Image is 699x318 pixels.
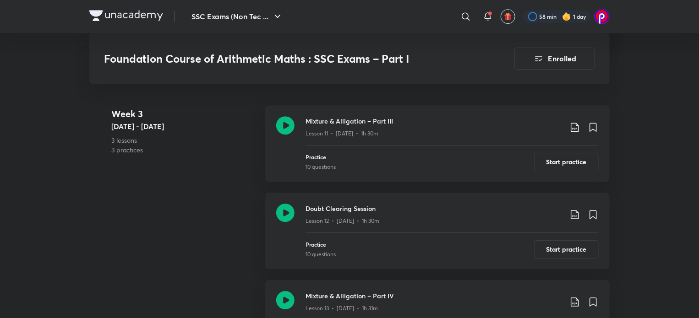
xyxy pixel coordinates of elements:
[306,250,336,259] div: 10 questions
[562,12,571,21] img: streak
[306,129,378,138] p: Lesson 11 • [DATE] • 1h 30m
[111,108,258,121] h4: Week 3
[265,193,610,280] a: Doubt Clearing SessionLesson 12 • [DATE] • 1h 30mPractice10 questionsStart practice
[534,153,599,171] button: Start practice
[504,12,512,21] img: avatar
[306,291,562,301] h3: Mixture & Alligation – Part IV
[265,105,610,193] a: Mixture & Alligation – Part IIILesson 11 • [DATE] • 1h 30mPractice10 questionsStart practice
[306,304,378,313] p: Lesson 13 • [DATE] • 1h 31m
[306,204,562,213] h3: Doubt Clearing Session
[501,9,515,24] button: avatar
[111,121,258,132] h5: [DATE] - [DATE]
[534,240,599,259] button: Start practice
[306,153,336,161] p: Practice
[306,116,562,126] h3: Mixture & Alligation – Part III
[89,10,163,23] a: Company Logo
[111,146,258,155] p: 3 practices
[89,10,163,21] img: Company Logo
[594,9,610,24] img: PRETAM DAS
[306,240,336,248] p: Practice
[111,136,258,146] p: 3 lessons
[104,52,463,65] h3: Foundation Course of Arithmetic Maths : SSC Exams – Part I
[306,163,336,171] div: 10 questions
[306,217,379,225] p: Lesson 12 • [DATE] • 1h 30m
[514,48,595,70] button: Enrolled
[186,7,289,26] button: SSC Exams (Non Tec ...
